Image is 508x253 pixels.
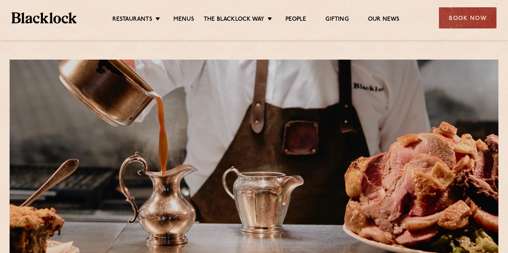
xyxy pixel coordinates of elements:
div: Book Now [439,7,496,28]
img: BL_Textured_Logo-footer-cropped.svg [12,12,77,23]
a: Restaurants [112,16,152,24]
a: Gifting [325,16,348,24]
a: Menus [173,16,194,24]
a: The Blacklock Way [204,16,264,24]
a: People [285,16,306,24]
a: Our News [368,16,400,24]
